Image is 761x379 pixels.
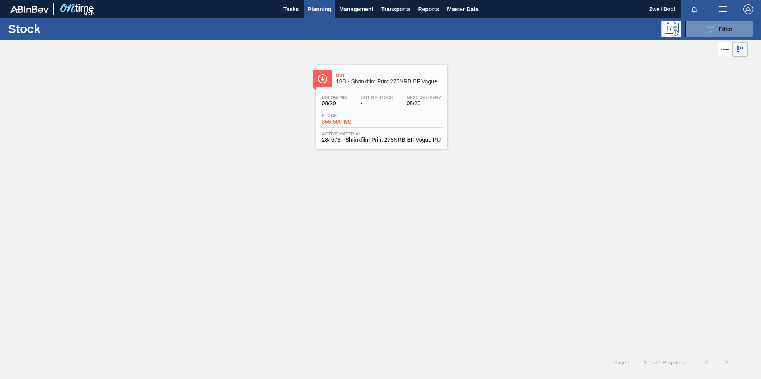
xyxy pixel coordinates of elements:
span: Out Of Stock [361,95,394,100]
button: > [716,352,736,372]
span: 355.500 KG [322,119,378,125]
h1: Stock [8,24,127,33]
span: - [361,101,394,106]
img: Logout [743,4,753,14]
span: Page : 1 [614,360,630,365]
button: Filter [685,21,753,37]
span: Management [339,4,373,14]
span: Filter [719,26,732,32]
span: Planning [308,4,331,14]
button: < [697,352,716,372]
button: Notifications [681,4,707,15]
img: userActions [718,4,728,14]
span: 08/20 [322,101,347,106]
span: 1SB - Shrinkfilm Print 275NRB BF Vogue PU [336,79,443,85]
div: Programming: no user selected [661,21,681,37]
img: TNhmsLtSVTkK8tSr43FrP2fwEKptu5GPRR3wAAAABJRU5ErkJggg== [10,6,49,13]
span: Out [336,73,443,78]
span: Next Delivery [407,95,441,100]
span: Below Min [322,95,347,100]
span: 284573 - Shrinkfilm Print 275NRB BF Vogue PU [322,137,441,143]
span: Master Data [447,4,478,14]
span: Transports [381,4,410,14]
a: ÍconeOut1SB - Shrinkfilm Print 275NRB BF Vogue PUBelow Min08/20Out Of Stock-Next Delivery08/20Sto... [310,59,451,149]
span: Stock [322,113,378,118]
span: Tasks [282,4,300,14]
span: Active Material [322,131,441,136]
span: 08/20 [407,101,441,106]
span: 1 - 1 of 1 Registers [642,360,685,365]
div: List Vision [718,42,733,57]
span: Reports [418,4,439,14]
div: Card Vision [733,42,748,57]
img: Ícone [318,74,328,84]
